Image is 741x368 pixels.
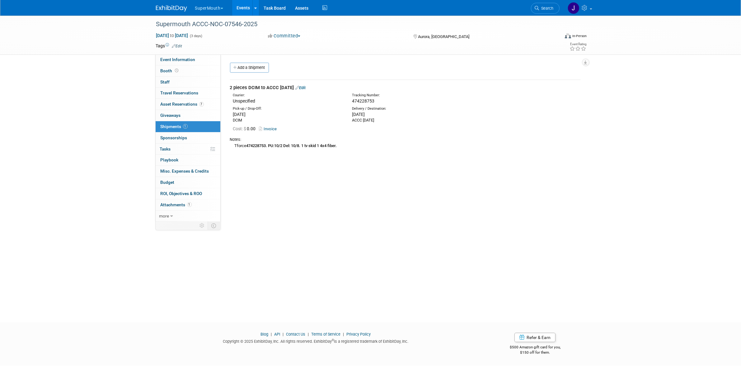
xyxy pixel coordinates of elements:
[269,332,273,337] span: |
[346,332,371,337] a: Privacy Policy
[159,213,169,218] span: more
[565,33,571,38] img: Format-Inperson.png
[156,77,220,88] a: Staff
[531,3,560,14] a: Search
[174,68,180,73] span: Booth not reserved yet
[352,98,374,103] span: 474228753
[341,332,345,337] span: |
[572,34,587,38] div: In-Person
[156,177,220,188] a: Budget
[183,124,188,129] span: 1
[156,121,220,132] a: Shipments1
[259,127,279,131] a: Invoice
[260,332,268,337] a: Blog
[514,333,556,342] a: Refer & Earn
[352,111,462,117] div: [DATE]
[161,68,180,73] span: Booth
[161,57,195,62] span: Event Information
[233,111,343,117] div: [DATE]
[281,332,285,337] span: |
[230,63,269,73] a: Add a Shipment
[161,124,188,129] span: Shipments
[172,44,182,48] a: Edit
[311,332,340,337] a: Terms of Service
[161,135,187,140] span: Sponsorships
[161,191,202,196] span: ROI, Objectives & ROO
[156,5,187,12] img: ExhibitDay
[156,337,476,344] div: Copyright © 2025 ExhibitDay, Inc. All rights reserved. ExhibitDay is a registered trademark of Ex...
[286,332,305,337] a: Contact Us
[233,126,247,131] span: Cost: $
[156,132,220,143] a: Sponsorships
[230,142,581,149] div: Tforce
[296,85,306,90] a: Edit
[199,102,204,107] span: 7
[233,93,343,98] div: Courier:
[156,144,220,155] a: Tasks
[332,338,334,342] sup: ®
[190,34,203,38] span: (3 days)
[570,43,586,46] div: Event Rating
[306,332,310,337] span: |
[161,202,192,207] span: Attachments
[156,33,189,38] span: [DATE] [DATE]
[187,202,192,207] span: 1
[156,188,220,199] a: ROI, Objectives & ROO
[161,180,175,185] span: Budget
[418,34,469,39] span: Aurora, [GEOGRAPHIC_DATA]
[169,33,175,38] span: to
[246,143,337,148] b: 474228753. PU:10/2 Del: 10/8. 1 tv skid 1 4x4 fiber.
[352,93,491,98] div: Tracking Number:
[161,102,204,107] span: Asset Reservations
[266,33,303,39] button: Committed
[485,350,585,355] div: $150 off for them.
[208,222,220,230] td: Toggle Event Tabs
[156,88,220,98] a: Travel Reservations
[156,110,220,121] a: Giveaways
[233,98,343,104] div: Unspecified
[161,157,179,162] span: Playbook
[156,199,220,210] a: Attachments1
[233,126,258,131] span: 0.00
[523,32,587,42] div: Event Format
[233,117,343,123] div: DCIM
[352,117,462,123] div: ACCC [DATE]
[161,79,170,84] span: Staff
[161,90,199,95] span: Travel Reservations
[485,341,585,355] div: $500 Amazon gift card for you,
[156,166,220,177] a: Misc. Expenses & Credits
[156,99,220,110] a: Asset Reservations7
[156,65,220,76] a: Booth
[539,6,554,11] span: Search
[568,2,579,14] img: Justin Newborn
[161,169,209,174] span: Misc. Expenses & Credits
[274,332,280,337] a: API
[154,19,550,30] div: Supermouth ACCC-NOC-07546-2025
[156,43,182,49] td: Tags
[197,222,208,230] td: Personalize Event Tab Strip
[233,106,343,111] div: Pick-up / Drop-Off:
[156,155,220,165] a: Playbook
[230,137,581,142] div: Notes:
[156,211,220,222] a: more
[161,113,181,118] span: Giveaways
[230,84,581,91] div: 2 pieces DCIM to ACCC [DATE]
[352,106,462,111] div: Delivery / Destination:
[160,146,171,151] span: Tasks
[156,54,220,65] a: Event Information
